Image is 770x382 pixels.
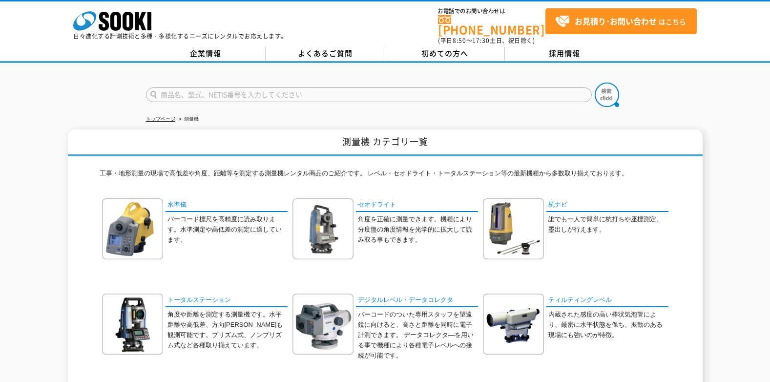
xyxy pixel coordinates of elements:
p: 誰でも一人で簡単に杭打ちや座標測定、墨出しが行えます。 [548,214,668,235]
span: お電話でのお問い合わせは [438,8,545,14]
p: 角度を正確に測量できます。機種により分度盤の角度情報を光学的に拡大して読み取る事もできます。 [358,214,478,245]
input: 商品名、型式、NETIS番号を入力してください [146,87,592,102]
li: 測量機 [177,114,199,125]
p: 工事・地形測量の現場で高低差や角度、距離等を測定する測量機レンタル商品のご紹介です。 レベル・セオドライト・トータルステーション等の最新機種から多数取り揃えております。 [100,169,671,184]
img: セオドライト [292,198,354,259]
img: 水準儀 [102,198,163,259]
a: 水準儀 [166,198,288,212]
a: [PHONE_NUMBER] [438,15,545,35]
a: セオドライト [356,198,478,212]
p: バーコードのついた専用スタッフを望遠鏡に向けると、高さと距離を同時に電子計測できます。 データコレクタ―を用いる事で機種により各種電子レベルへの接続が可能です。 [358,310,478,361]
img: ティルティングレベル [483,294,544,355]
a: 採用情報 [505,46,624,61]
a: デジタルレベル・データコレクタ [356,294,478,308]
img: btn_search.png [595,83,619,107]
a: 初めての方へ [385,46,505,61]
h1: 測量機 カテゴリ一覧 [68,129,703,156]
img: トータルステーション [102,294,163,355]
span: 17:30 [472,36,490,45]
img: デジタルレベル・データコレクタ [292,294,354,355]
p: バーコード標尺を高精度に読み取ります。水準測定や高低差の測定に適しています。 [167,214,288,245]
span: はこちら [555,14,686,29]
span: 8:50 [453,36,466,45]
p: 日々進化する計測技術と多種・多様化するニーズにレンタルでお応えします。 [73,33,287,39]
a: 企業情報 [146,46,266,61]
p: 角度や距離を測定する測量機です。水平距離や高低差、方向[PERSON_NAME]も観測可能です。プリズム式、ノンプリズム式など各種取り揃えています。 [167,310,288,350]
p: 内蔵された感度の高い棒状気泡管により、厳密に水平状態を保ち、振動のある現場にも強いのが特徴。 [548,310,668,340]
strong: お見積り･お問い合わせ [575,15,657,27]
a: 杭ナビ [546,198,668,212]
a: トップページ [146,116,175,122]
img: 杭ナビ [483,198,544,259]
a: トータルステーション [166,294,288,308]
span: 初めての方へ [421,48,468,59]
span: (平日 ～ 土日、祝日除く) [438,36,535,45]
a: よくあるご質問 [266,46,385,61]
a: ティルティングレベル [546,294,668,308]
a: お見積り･お問い合わせはこちら [545,8,697,34]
